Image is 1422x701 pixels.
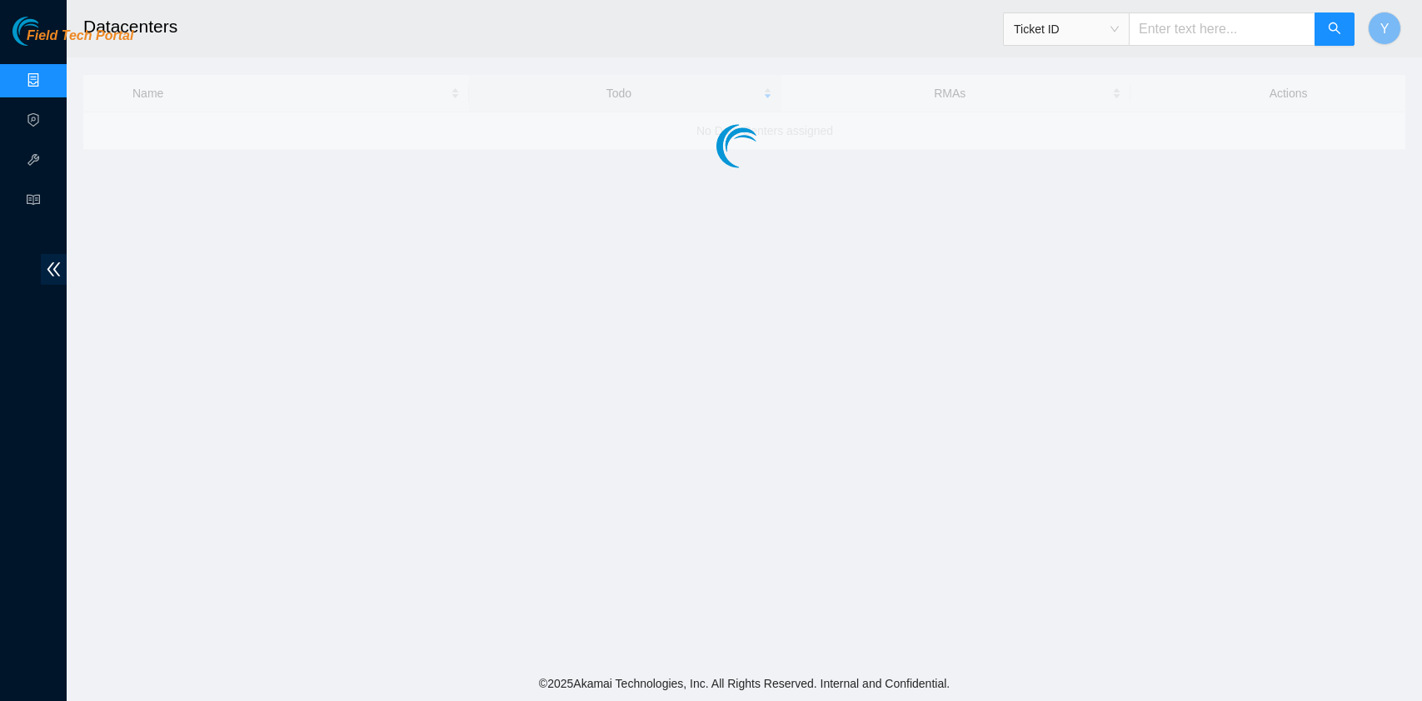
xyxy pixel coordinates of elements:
footer: © 2025 Akamai Technologies, Inc. All Rights Reserved. Internal and Confidential. [67,666,1422,701]
span: search [1328,22,1341,37]
span: double-left [41,254,67,285]
span: Y [1380,18,1390,39]
span: Field Tech Portal [27,28,133,44]
a: Akamai TechnologiesField Tech Portal [12,30,133,52]
img: Akamai Technologies [12,17,84,46]
button: Y [1368,12,1401,45]
span: Ticket ID [1014,17,1119,42]
button: search [1315,12,1355,46]
input: Enter text here... [1129,12,1315,46]
span: read [27,186,40,219]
